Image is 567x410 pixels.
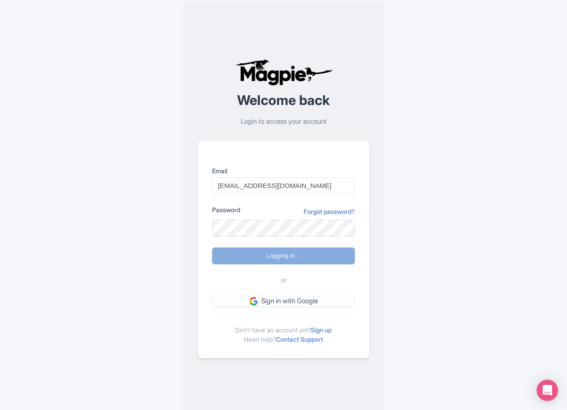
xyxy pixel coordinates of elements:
[537,380,558,401] div: Open Intercom Messenger
[198,117,369,127] p: Login to access your account
[212,166,355,176] label: Email
[276,335,323,343] a: Contact Support
[212,296,355,307] a: Sign in with Google
[212,205,240,214] label: Password
[198,93,369,108] h2: Welcome back
[212,177,355,194] input: you@example.com
[233,59,334,86] img: logo-ab69f6fb50320c5b225c76a69d11143b.png
[304,207,355,216] a: Forgot password?
[212,318,355,344] div: Don't have an account yet? Need help?
[250,297,258,305] img: google.svg
[212,247,355,264] input: Logging in...
[281,275,287,285] span: or
[311,326,332,334] a: Sign up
